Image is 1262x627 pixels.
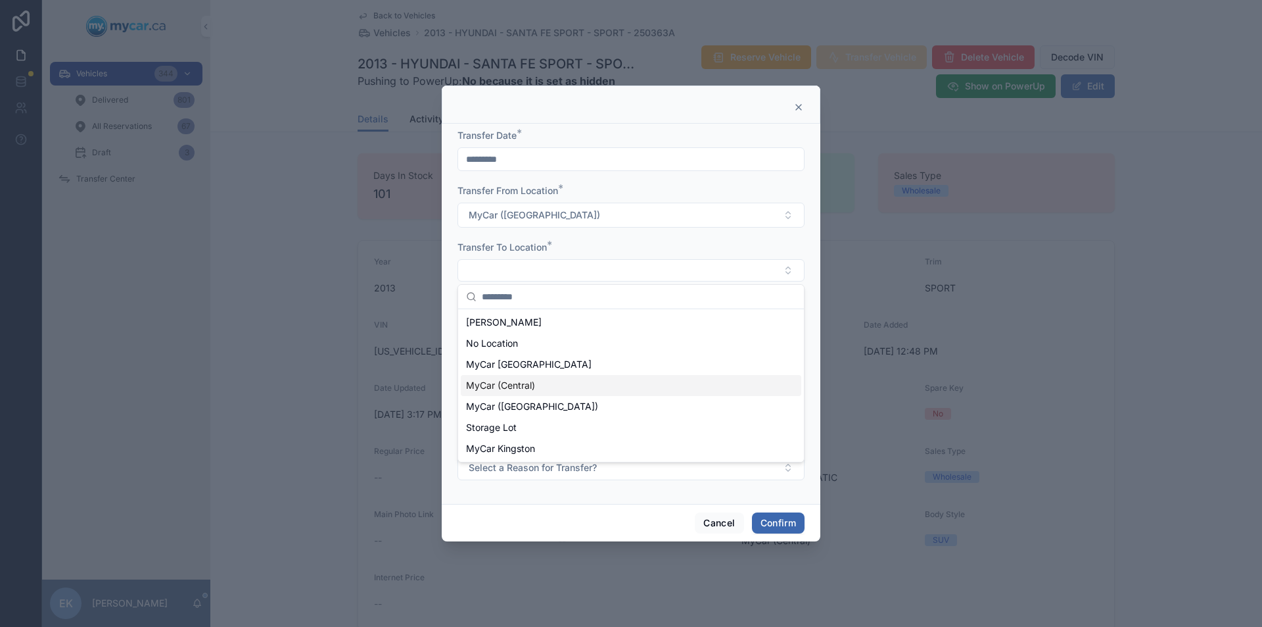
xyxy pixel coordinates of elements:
button: Confirm [752,513,805,534]
div: Suggestions [458,309,804,462]
span: MyCar Kingston [466,442,535,455]
span: No Location [466,337,518,350]
span: [PERSON_NAME] [466,316,542,329]
button: Select Button [457,203,805,228]
span: MyCar (Central) [466,379,535,392]
span: Transfer To Location [457,241,547,253]
span: Select a Reason for Transfer? [469,461,597,474]
span: Storage Lot [466,421,517,434]
button: Select Button [457,259,805,282]
span: MyCar ([GEOGRAPHIC_DATA]) [466,400,598,413]
span: MyCar [GEOGRAPHIC_DATA] [466,358,592,371]
span: MyCar ([GEOGRAPHIC_DATA]) [469,209,600,222]
button: Select Button [457,455,805,480]
button: Cancel [695,513,743,534]
span: Transfer Date [457,130,517,141]
span: Transfer From Location [457,185,558,196]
